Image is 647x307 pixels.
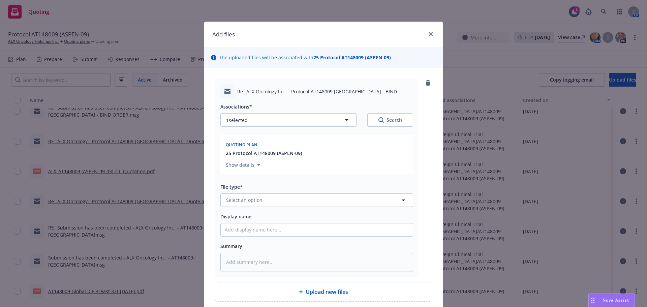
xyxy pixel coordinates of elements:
[367,113,413,127] button: SearchSearch
[220,213,251,220] span: Display name
[589,294,597,307] div: Drag to move
[220,103,252,110] span: Associations*
[306,288,348,296] span: Upload new files
[221,223,413,236] input: Add display name here...
[427,30,435,38] a: close
[226,142,257,148] span: Quoting plan
[215,282,432,302] div: Upload new files
[237,88,413,95] span: Re_ ALX Oncology Inc_ - Protocol AT148009 [GEOGRAPHIC_DATA] - BIND ORDER.msg
[226,196,263,204] span: Select an option
[588,294,635,307] button: Nova Assist
[220,243,242,249] span: Summary
[220,184,243,190] span: File type*
[219,54,391,61] span: The uploaded files will be associated with
[378,117,402,123] div: Search
[226,117,248,124] span: 1 selected
[603,297,629,303] span: Nova Assist
[313,54,391,61] strong: 25 Protocol AT148009 (ASPEN-09)
[378,117,384,123] svg: Search
[220,113,357,127] button: 1selected
[212,30,235,39] h1: Add files
[223,161,263,169] button: Show details
[424,79,432,87] a: remove
[226,150,302,157] button: 25 Protocol AT148009 (ASPEN-09)
[220,193,413,207] button: Select an option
